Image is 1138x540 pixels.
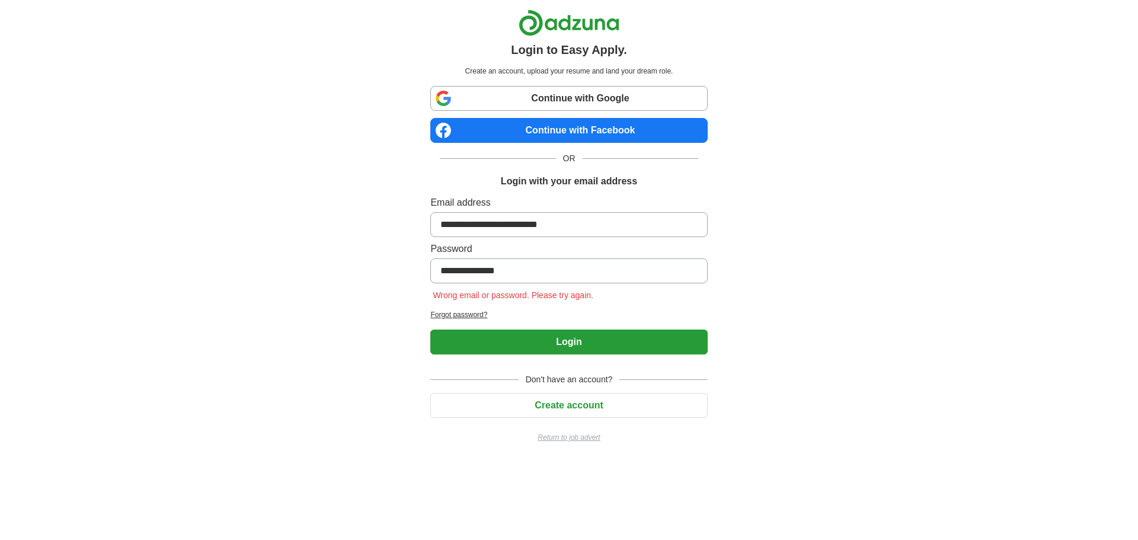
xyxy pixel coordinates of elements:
[430,309,707,320] a: Forgot password?
[519,9,619,36] img: Adzuna logo
[433,66,705,76] p: Create an account, upload your resume and land your dream role.
[511,41,627,59] h1: Login to Easy Apply.
[430,86,707,111] a: Continue with Google
[430,118,707,143] a: Continue with Facebook
[519,373,620,386] span: Don't have an account?
[556,152,583,165] span: OR
[501,174,637,188] h1: Login with your email address
[430,432,707,443] a: Return to job advert
[430,393,707,418] button: Create account
[430,242,707,256] label: Password
[430,290,596,300] span: Wrong email or password. Please try again.
[430,330,707,354] button: Login
[430,400,707,410] a: Create account
[430,196,707,210] label: Email address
